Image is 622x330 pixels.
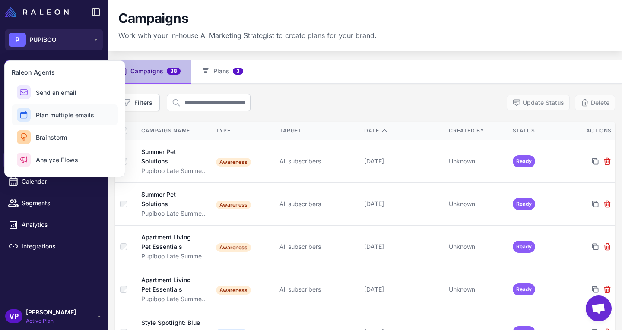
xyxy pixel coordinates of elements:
[513,198,535,210] span: Ready
[586,295,612,321] div: Open chat
[216,286,251,295] span: Awareness
[22,242,98,251] span: Integrations
[118,30,377,41] p: Work with your in-house AI Marketing Strategist to create plans for your brand.
[191,60,254,84] button: Plans3
[364,199,442,209] div: [DATE]
[5,29,103,50] button: PPUPIBOO
[573,122,615,140] th: Actions
[36,88,76,97] span: Send an email
[22,198,98,208] span: Segments
[364,242,442,251] div: [DATE]
[513,241,535,253] span: Ready
[12,82,118,103] button: Send an email
[12,68,118,77] h3: Raleon Agents
[141,127,207,135] div: Campaign Name
[364,285,442,294] div: [DATE]
[36,133,67,142] span: Brainstorm
[3,108,105,126] a: Knowledge
[513,127,569,135] div: Status
[141,251,207,261] div: Pupiboo Late Summer Style & Savings Campaign
[513,155,535,167] span: Ready
[26,308,76,317] span: [PERSON_NAME]
[29,35,57,44] span: PUPIBOO
[279,199,357,209] div: All subscribers
[167,68,181,75] span: 38
[9,33,26,47] div: P
[3,194,105,212] a: Segments
[141,166,207,176] div: Pupiboo Late Summer Style & Savings Campaign
[449,199,505,209] div: Unknown
[3,216,105,234] a: Analytics
[5,7,69,17] img: Raleon Logo
[575,95,615,110] button: Delete
[513,283,535,295] span: Ready
[5,7,72,17] a: Raleon Logo
[279,127,357,135] div: Target
[26,317,76,325] span: Active Plan
[141,294,207,304] div: Pupiboo Late Summer Style & Savings Campaign
[216,127,273,135] div: Type
[141,147,199,166] div: Summer Pet Solutions
[22,220,98,229] span: Analytics
[216,243,251,252] span: Awareness
[5,309,22,323] div: VP
[449,157,505,166] div: Unknown
[108,60,191,84] button: Campaigns38
[364,157,442,166] div: [DATE]
[3,151,105,169] a: Campaigns
[118,10,188,27] h1: Campaigns
[3,129,105,148] a: Brief Design
[36,110,94,119] span: Plan multiple emails
[12,127,118,148] button: Brainstorm
[12,104,118,125] button: Plan multiple emails
[279,242,357,251] div: All subscribers
[141,190,199,209] div: Summer Pet Solutions
[141,233,201,251] div: Apartment Living Pet Essentials
[216,158,251,167] span: Awareness
[36,155,78,164] span: Analyze Flows
[3,237,105,255] a: Integrations
[233,68,243,75] span: 3
[22,177,98,186] span: Calendar
[279,285,357,294] div: All subscribers
[449,285,505,294] div: Unknown
[507,95,570,110] button: Update Status
[3,173,105,191] a: Calendar
[216,201,251,209] span: Awareness
[141,275,201,294] div: Apartment Living Pet Essentials
[141,209,207,218] div: Pupiboo Late Summer Style & Savings Campaign
[449,242,505,251] div: Unknown
[364,127,442,135] div: Date
[12,149,118,170] button: Analyze Flows
[115,94,160,111] button: Filters
[449,127,505,135] div: Created By
[3,86,105,104] a: Chats
[279,157,357,166] div: All subscribers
